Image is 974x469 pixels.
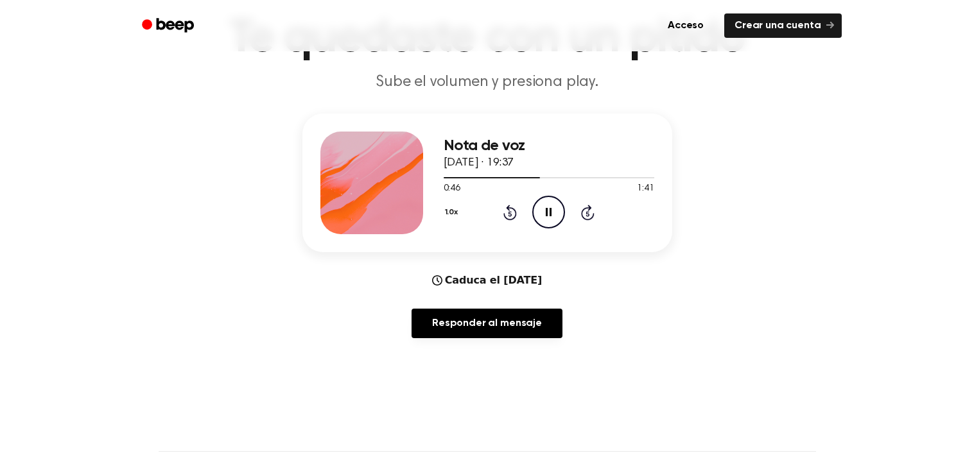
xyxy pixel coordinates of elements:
font: 0:46 [444,184,460,193]
font: [DATE] · 19:37 [444,157,514,169]
font: Caduca el [DATE] [445,274,542,286]
button: 1.0x [444,201,463,223]
font: Sube el volumen y presiona play. [376,74,598,90]
font: Crear una cuenta [735,21,821,31]
font: Responder al mensaje [432,318,542,328]
font: Acceso [668,21,704,31]
font: 1:41 [637,184,654,193]
font: Nota de voz [444,138,525,153]
font: 1.0x [445,209,458,216]
a: Responder al mensaje [412,309,562,338]
a: Acceso [655,11,717,40]
a: Bip [133,13,205,38]
a: Crear una cuenta [724,13,841,38]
